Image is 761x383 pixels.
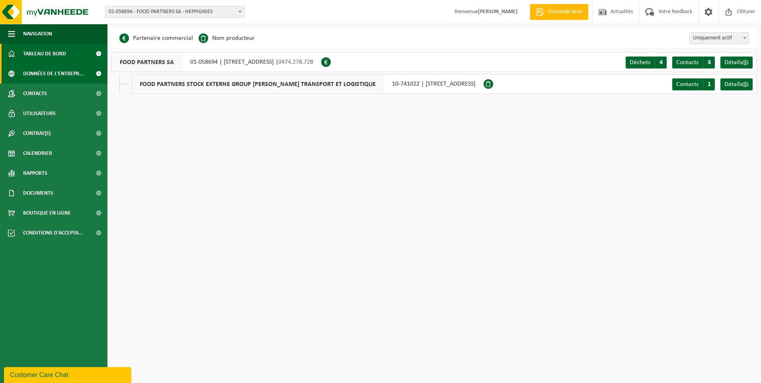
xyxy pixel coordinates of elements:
span: Utilisateurs [23,104,56,123]
span: Demande devis [546,8,584,16]
span: Navigation [23,24,52,44]
span: Documents [23,183,53,203]
span: Calendrier [23,143,52,163]
span: Contacts [23,84,47,104]
li: Partenaire commercial [119,32,193,44]
span: 0474.278.728 [278,59,313,65]
span: Détails [724,81,742,88]
span: Contacts [676,59,699,66]
strong: [PERSON_NAME] [478,9,518,15]
span: 01-058694 - FOOD PARTNERS SA - HEPPIGNIES [105,6,244,18]
a: Contacts 1 [672,78,715,90]
span: Données de l'entrepr... [23,64,84,84]
span: Détails [724,59,742,66]
a: Déchets 4 [626,57,667,68]
span: Conditions d'accepta... [23,223,83,243]
iframe: chat widget [4,365,133,383]
span: 01-058694 - FOOD PARTNERS SA - HEPPIGNIES [105,6,244,18]
div: 10-741022 | [STREET_ADDRESS] [131,74,484,94]
span: Uniquement actif [689,32,749,44]
span: Contacts [676,81,699,88]
span: FOOD PARTNERS STOCK EXTERNE GROUP [PERSON_NAME] TRANSPORT ET LOGISTIQUE [132,74,384,94]
a: Détails [720,57,753,68]
a: Détails [720,78,753,90]
div: 01-058694 | [STREET_ADDRESS] | [111,52,321,72]
li: Nom producteur [199,32,255,44]
span: FOOD PARTNERS SA [112,53,182,72]
span: Déchets [630,59,650,66]
a: Demande devis [530,4,588,20]
span: Boutique en ligne [23,203,71,223]
span: 1 [703,78,715,90]
span: Tableau de bord [23,44,66,64]
span: Uniquement actif [690,33,749,44]
span: Rapports [23,163,47,183]
span: Contrat(s) [23,123,51,143]
a: Contacts 3 [672,57,715,68]
span: 3 [703,57,715,68]
span: 4 [655,57,667,68]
